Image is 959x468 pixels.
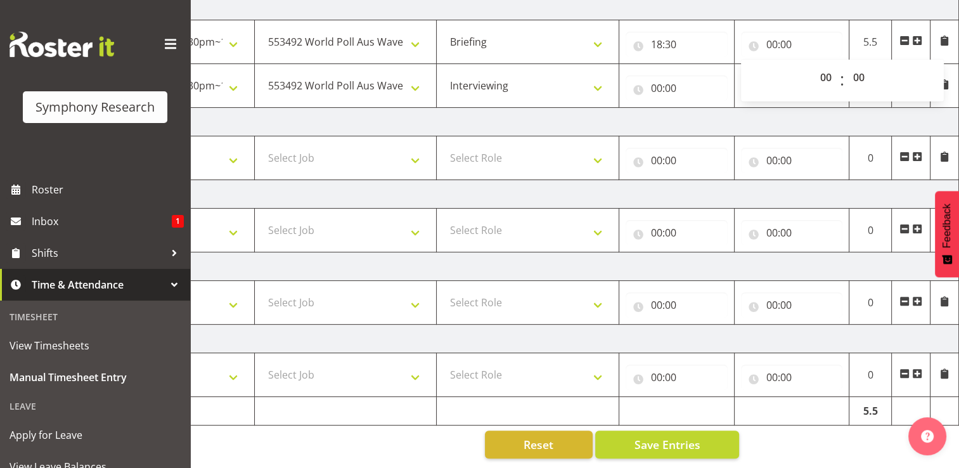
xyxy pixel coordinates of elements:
[741,220,843,245] input: Click to select...
[626,32,728,57] input: Click to select...
[3,304,187,330] div: Timesheet
[10,426,181,445] span: Apply for Leave
[3,330,187,361] a: View Timesheets
[921,430,934,443] img: help-xxl-2.png
[849,353,892,397] td: 0
[941,204,953,248] span: Feedback
[741,32,843,57] input: Click to select...
[72,108,959,136] td: [DATE]
[741,148,843,173] input: Click to select...
[626,75,728,101] input: Click to select...
[741,365,843,390] input: Click to select...
[3,419,187,451] a: Apply for Leave
[626,365,728,390] input: Click to select...
[634,436,700,453] span: Save Entries
[849,209,892,252] td: 0
[10,32,114,57] img: Rosterit website logo
[72,325,959,353] td: [DATE]
[840,65,844,96] span: :
[524,436,553,453] span: Reset
[3,361,187,393] a: Manual Timesheet Entry
[935,191,959,277] button: Feedback - Show survey
[485,431,593,458] button: Reset
[35,98,155,117] div: Symphony Research
[72,180,959,209] td: [DATE]
[741,292,843,318] input: Click to select...
[3,393,187,419] div: Leave
[849,397,892,426] td: 5.5
[32,180,184,199] span: Roster
[172,215,184,228] span: 1
[32,212,172,231] span: Inbox
[32,275,165,294] span: Time & Attendance
[849,281,892,325] td: 0
[595,431,739,458] button: Save Entries
[10,336,181,355] span: View Timesheets
[626,292,728,318] input: Click to select...
[10,368,181,387] span: Manual Timesheet Entry
[32,244,165,263] span: Shifts
[626,148,728,173] input: Click to select...
[72,252,959,281] td: [DATE]
[626,220,728,245] input: Click to select...
[849,136,892,180] td: 0
[849,20,892,64] td: 5.5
